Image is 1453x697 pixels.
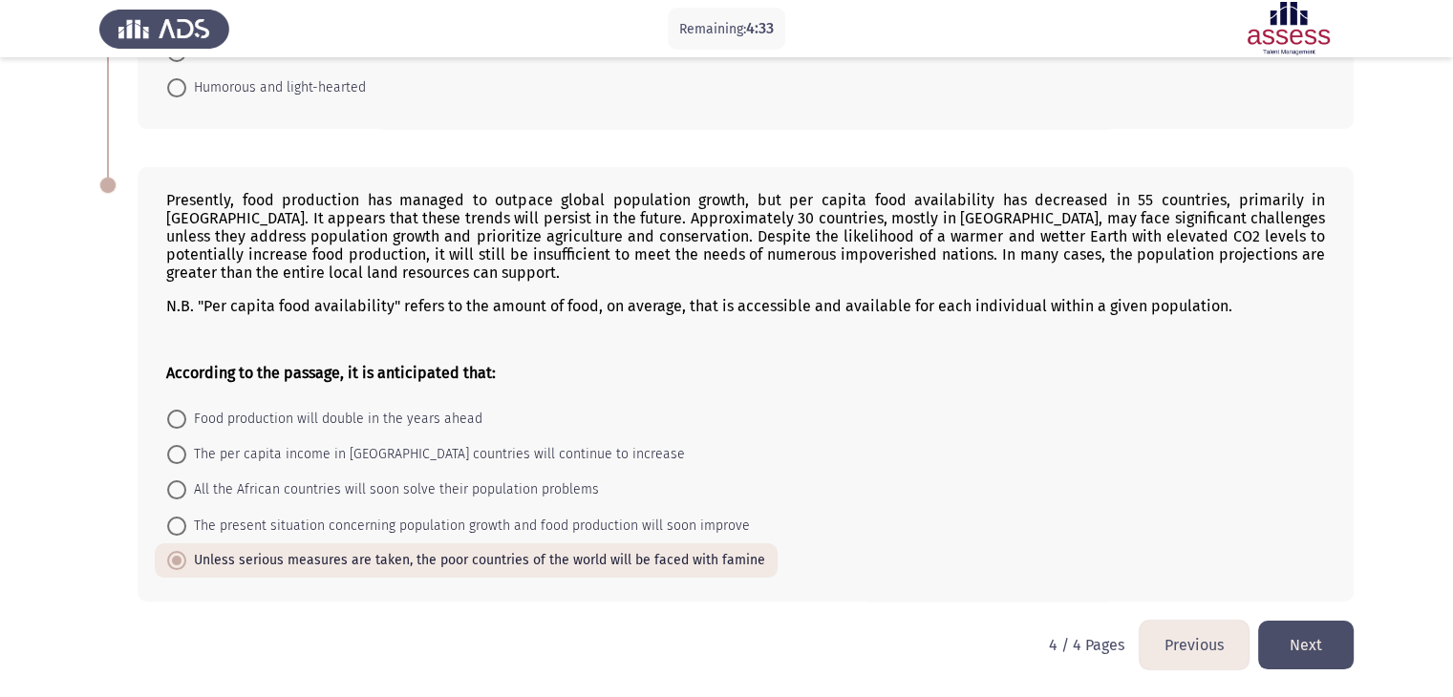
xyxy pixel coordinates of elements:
img: Assessment logo of ASSESS English Language Assessment (3 Module) (Ad - IB) [1224,2,1354,55]
p: Remaining: [679,17,774,41]
span: Food production will double in the years ahead [186,408,482,431]
b: According to the passage, it is anticipated that: [166,364,496,382]
span: Humorous and light-hearted [186,76,366,99]
span: Unless serious measures are taken, the poor countries of the world will be faced with famine [186,549,765,572]
button: load previous page [1140,621,1249,669]
p: 4 / 4 Pages [1049,636,1124,654]
span: The per capita income in [GEOGRAPHIC_DATA] countries will continue to increase [186,443,685,466]
span: The present situation concerning population growth and food production will soon improve [186,515,750,538]
p: N.B. "Per capita food availability" refers to the amount of food, on average, that is accessible ... [166,297,1325,315]
img: Assess Talent Management logo [99,2,229,55]
span: All the African countries will soon solve their population problems [186,478,599,501]
span: 4:33 [746,19,774,37]
div: Presently, food production has managed to outpace global population growth, but per capita food a... [166,191,1325,382]
button: load next page [1258,621,1354,669]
